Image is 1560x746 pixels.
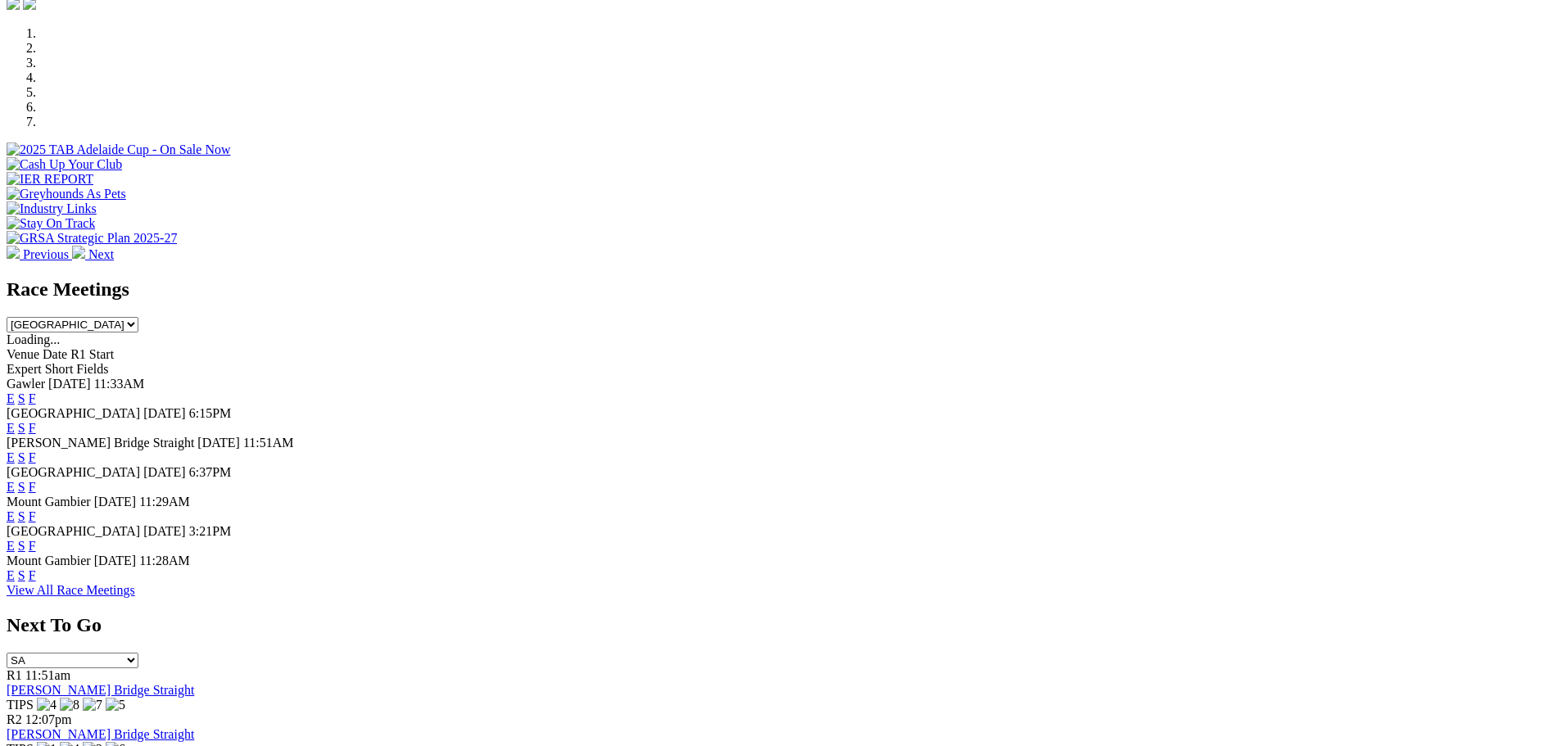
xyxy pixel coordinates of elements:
img: IER REPORT [7,172,93,187]
a: Next [72,247,114,261]
span: Mount Gambier [7,554,91,567]
span: Gawler [7,377,45,391]
img: Cash Up Your Club [7,157,122,172]
a: F [29,450,36,464]
a: S [18,480,25,494]
a: [PERSON_NAME] Bridge Straight [7,727,194,741]
h2: Next To Go [7,614,1553,636]
span: 11:28AM [139,554,190,567]
span: [PERSON_NAME] Bridge Straight [7,436,194,450]
img: Stay On Track [7,216,95,231]
span: [GEOGRAPHIC_DATA] [7,406,140,420]
span: [DATE] [197,436,240,450]
a: E [7,421,15,435]
a: E [7,450,15,464]
img: chevron-left-pager-white.svg [7,246,20,259]
img: 2025 TAB Adelaide Cup - On Sale Now [7,142,231,157]
span: 6:37PM [189,465,232,479]
span: Fields [76,362,108,376]
span: 3:21PM [189,524,232,538]
span: 12:07pm [25,712,72,726]
a: View All Race Meetings [7,583,135,597]
a: E [7,539,15,553]
img: GRSA Strategic Plan 2025-27 [7,231,177,246]
span: 11:29AM [139,495,190,509]
span: [DATE] [143,524,186,538]
span: 6:15PM [189,406,232,420]
h2: Race Meetings [7,278,1553,301]
a: Previous [7,247,72,261]
img: 8 [60,698,79,712]
a: [PERSON_NAME] Bridge Straight [7,683,194,697]
span: [GEOGRAPHIC_DATA] [7,465,140,479]
span: 11:51am [25,668,70,682]
span: [DATE] [94,554,137,567]
span: [DATE] [94,495,137,509]
a: F [29,480,36,494]
a: S [18,391,25,405]
img: Greyhounds As Pets [7,187,126,201]
span: Expert [7,362,42,376]
a: S [18,568,25,582]
span: Loading... [7,332,60,346]
img: 4 [37,698,57,712]
span: Venue [7,347,39,361]
img: 5 [106,698,125,712]
a: E [7,480,15,494]
span: [DATE] [48,377,91,391]
a: F [29,509,36,523]
span: [GEOGRAPHIC_DATA] [7,524,140,538]
span: 11:33AM [94,377,145,391]
img: chevron-right-pager-white.svg [72,246,85,259]
span: R1 [7,668,22,682]
a: F [29,568,36,582]
span: 11:51AM [243,436,294,450]
a: S [18,539,25,553]
span: Short [45,362,74,376]
a: S [18,421,25,435]
span: Previous [23,247,69,261]
span: R2 [7,712,22,726]
a: F [29,539,36,553]
a: E [7,509,15,523]
a: E [7,391,15,405]
span: R1 Start [70,347,114,361]
a: F [29,391,36,405]
span: [DATE] [143,465,186,479]
span: Date [43,347,67,361]
span: Mount Gambier [7,495,91,509]
img: Industry Links [7,201,97,216]
a: E [7,568,15,582]
a: F [29,421,36,435]
a: S [18,509,25,523]
img: 7 [83,698,102,712]
span: TIPS [7,698,34,712]
a: S [18,450,25,464]
span: [DATE] [143,406,186,420]
span: Next [88,247,114,261]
